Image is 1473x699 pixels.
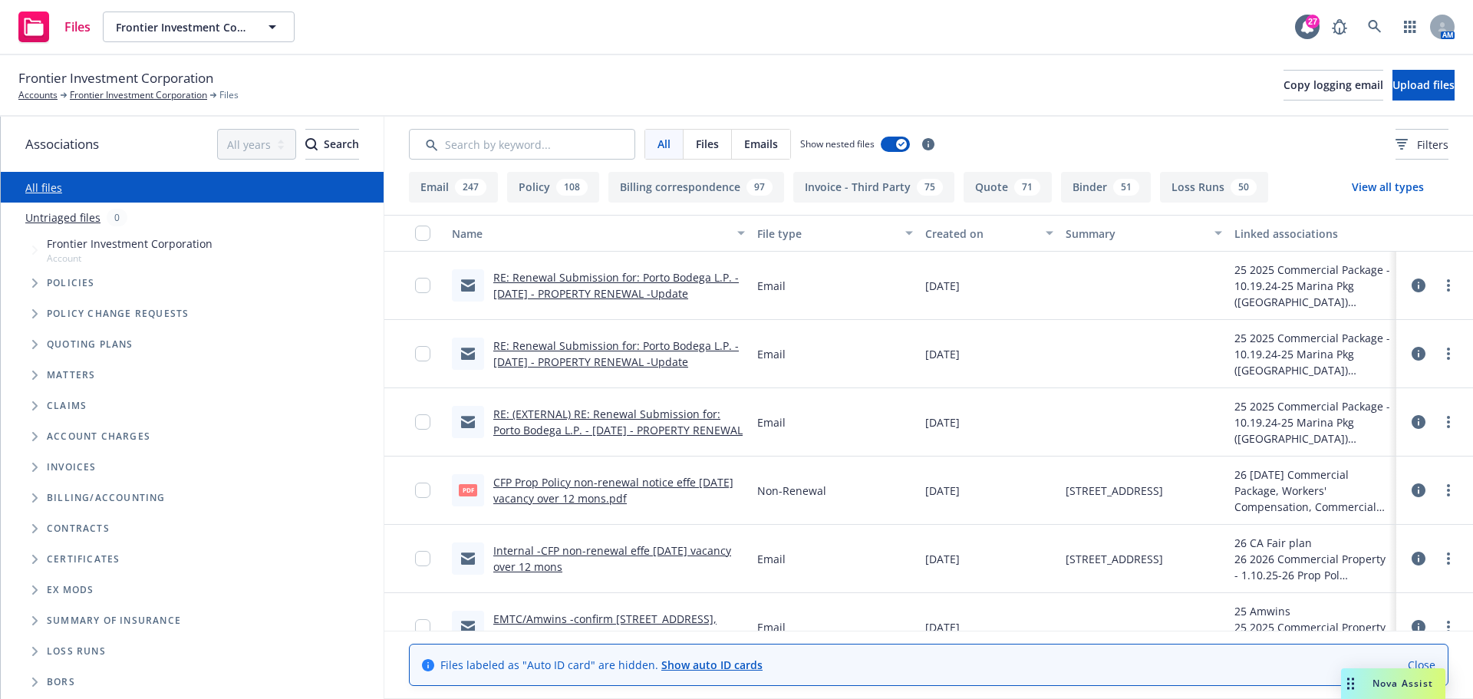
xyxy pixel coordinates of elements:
span: Files [696,136,719,152]
div: 108 [556,179,588,196]
span: pdf [459,484,477,496]
div: 25 2025 Commercial Package - 10.19.24-25 Marina Pkg ([GEOGRAPHIC_DATA]) [1234,398,1390,447]
span: Files labeled as "Auto ID card" are hidden. [440,657,763,673]
span: Files [64,21,91,33]
a: more [1439,345,1458,363]
button: Quote [964,172,1052,203]
span: Summary of insurance [47,616,181,625]
input: Select all [415,226,430,241]
a: All files [25,180,62,195]
button: SearchSearch [305,129,359,160]
span: [DATE] [925,483,960,499]
input: Toggle Row Selected [415,483,430,498]
span: Email [757,414,786,430]
span: Policies [47,279,95,288]
div: 26 CA Fair plan [1234,535,1390,551]
span: Copy logging email [1284,77,1383,92]
input: Toggle Row Selected [415,414,430,430]
div: 51 [1113,179,1139,196]
button: Loss Runs [1160,172,1268,203]
span: Email [757,551,786,567]
span: Email [757,278,786,294]
span: Upload files [1392,77,1455,92]
span: Files [219,88,239,102]
span: Account charges [47,432,150,441]
span: [DATE] [925,414,960,430]
a: RE: Renewal Submission for: Porto Bodega L.P. - [DATE] - PROPERTY RENEWAL -Update [493,270,739,301]
span: BORs [47,678,75,687]
span: Non-Renewal [757,483,826,499]
div: Linked associations [1234,226,1390,242]
button: Frontier Investment Corporation [103,12,295,42]
span: Associations [25,134,99,154]
div: 97 [746,179,773,196]
a: Close [1408,657,1435,673]
button: Name [446,215,751,252]
span: Matters [47,371,95,380]
input: Toggle Row Selected [415,551,430,566]
span: Loss Runs [47,647,106,656]
span: Filters [1417,137,1448,153]
button: Binder [1061,172,1151,203]
a: more [1439,549,1458,568]
a: Accounts [18,88,58,102]
a: EMTC/Amwins -confirm [STREET_ADDRESS], cabin style , not mobile home.msg [493,612,717,642]
a: CFP Prop Policy non-renewal notice effe [DATE] vacancy over 12 mons.pdf [493,475,733,506]
span: Policy change requests [47,309,189,318]
span: All [657,136,671,152]
span: Certificates [47,555,120,564]
span: [DATE] [925,278,960,294]
a: RE: (EXTERNAL) RE: Renewal Submission for: Porto Bodega L.P. - [DATE] - PROPERTY RENEWAL [493,407,743,437]
span: Email [757,346,786,362]
input: Toggle Row Selected [415,346,430,361]
span: Show nested files [800,137,875,150]
div: 25 2025 Commercial Package - 10.19.24-25 Marina Pkg ([GEOGRAPHIC_DATA]) [1234,262,1390,310]
a: Search [1359,12,1390,42]
input: Toggle Row Selected [415,278,430,293]
a: Show auto ID cards [661,658,763,672]
a: more [1439,276,1458,295]
div: Search [305,130,359,159]
span: Account [47,252,213,265]
span: Email [757,619,786,635]
span: Quoting plans [47,340,133,349]
span: Ex Mods [47,585,94,595]
div: Drag to move [1341,668,1360,699]
div: Folder Tree Example [1,483,384,697]
div: 71 [1014,179,1040,196]
svg: Search [305,138,318,150]
button: View all types [1327,172,1448,203]
div: 247 [455,179,486,196]
div: Created on [925,226,1036,242]
span: [STREET_ADDRESS] [1066,551,1163,567]
div: 25 Amwins [1234,603,1390,619]
div: 25 2025 Commercial Package - 10.19.24-25 Marina Pkg ([GEOGRAPHIC_DATA]) [1234,330,1390,378]
div: 26 [DATE] Commercial Package, Workers' Compensation, Commercial Auto, Excess Liability, [DATE] Co... [1234,467,1390,515]
div: 25 2025 Commercial Property - 10/19/24-25 Property Policy ([GEOGRAPHIC_DATA]) [1234,619,1390,651]
span: Frontier Investment Corporation [47,236,213,252]
div: Name [452,226,728,242]
button: Summary [1059,215,1227,252]
span: Filters [1396,137,1448,153]
button: Copy logging email [1284,70,1383,101]
div: 0 [107,209,127,226]
a: Frontier Investment Corporation [70,88,207,102]
span: Invoices [47,463,97,472]
span: [DATE] [925,551,960,567]
div: 27 [1306,15,1320,28]
span: Frontier Investment Corporation [116,19,249,35]
button: Policy [507,172,599,203]
a: more [1439,413,1458,431]
button: Billing correspondence [608,172,784,203]
div: File type [757,226,896,242]
button: Email [409,172,498,203]
span: [DATE] [925,619,960,635]
button: Created on [919,215,1059,252]
button: Filters [1396,129,1448,160]
a: Untriaged files [25,209,101,226]
a: more [1439,618,1458,636]
span: [DATE] [925,346,960,362]
a: Switch app [1395,12,1425,42]
span: [STREET_ADDRESS] [1066,483,1163,499]
div: 75 [917,179,943,196]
